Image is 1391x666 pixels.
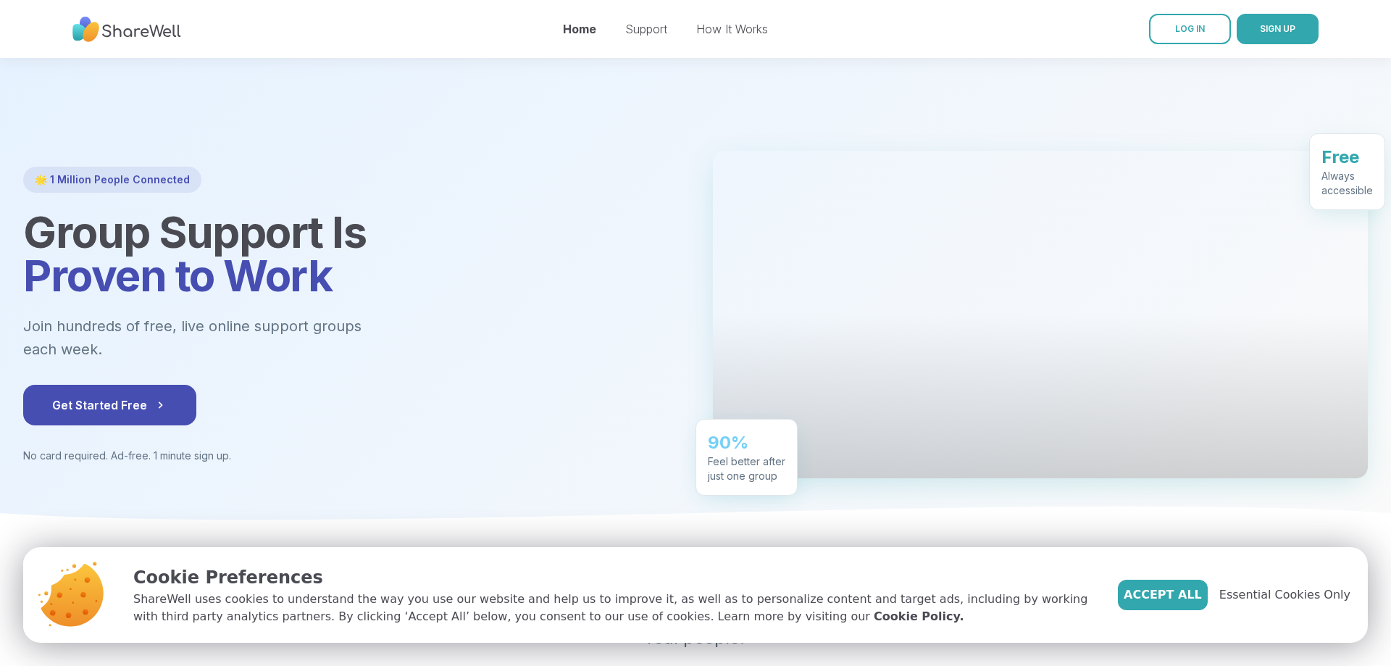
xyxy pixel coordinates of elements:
span: Get Started Free [52,396,167,414]
span: Accept All [1124,586,1202,604]
button: SIGN UP [1237,14,1319,44]
p: No card required. Ad-free. 1 minute sign up. [23,449,678,463]
span: SIGN UP [1260,23,1295,34]
button: Accept All [1118,580,1208,610]
a: Home [563,22,596,36]
img: ShareWell Nav Logo [72,9,181,49]
div: 90% [708,430,785,453]
a: LOG IN [1149,14,1231,44]
div: Feel better after just one group [708,453,785,482]
p: Cookie Preferences [133,565,1095,591]
h1: Group Support Is [23,210,678,297]
div: 🌟 1 Million People Connected [23,167,201,193]
p: ShareWell uses cookies to understand the way you use our website and help us to improve it, as we... [133,591,1095,625]
div: Free [1321,144,1373,167]
a: How It Works [696,22,768,36]
p: Join hundreds of free, live online support groups each week. [23,315,440,362]
span: Essential Cookies Only [1219,586,1350,604]
button: Get Started Free [23,385,196,425]
a: Cookie Policy. [874,608,964,625]
span: Proven to Work [23,249,332,301]
span: LOG IN [1175,23,1205,34]
a: Support [625,22,667,36]
div: Always accessible [1321,167,1373,196]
